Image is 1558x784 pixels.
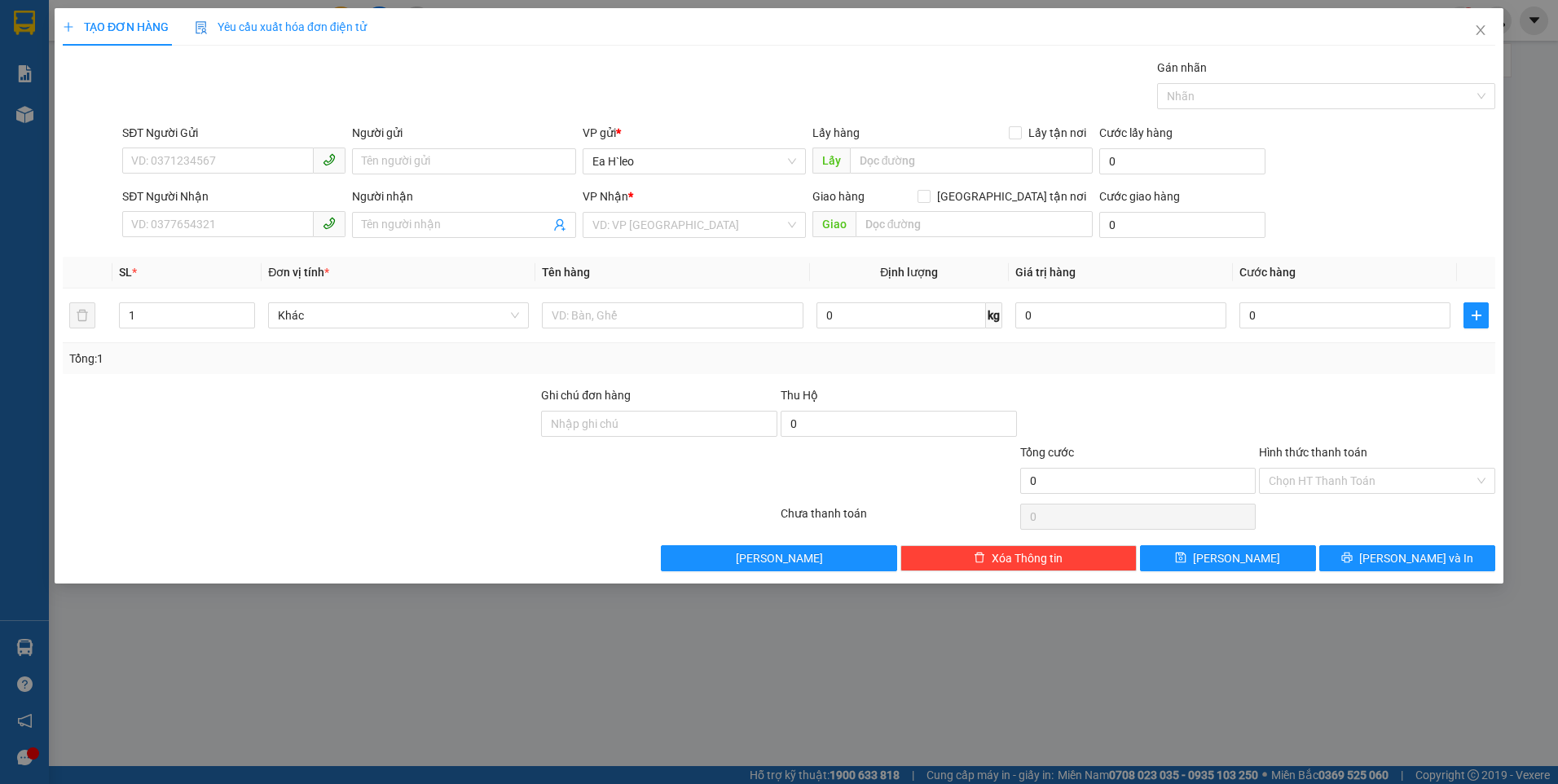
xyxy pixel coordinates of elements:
span: TẠO ĐƠN HÀNG [63,20,169,33]
span: Xóa Thông tin [992,549,1063,567]
span: Giao hàng [812,190,865,203]
span: Lấy tận nơi [1022,124,1093,142]
input: Cước giao hàng [1099,212,1265,238]
label: Gán nhãn [1157,61,1207,74]
div: SĐT Người Gửi [122,124,345,142]
span: phone [323,153,336,166]
button: [PERSON_NAME] [661,545,897,571]
span: Cước hàng [1239,266,1296,279]
input: VD: Bàn, Ghế [542,302,803,328]
div: SĐT Người Nhận [122,187,345,205]
span: VP Nhận [583,190,628,203]
span: Định lượng [880,266,938,279]
label: Cước lấy hàng [1099,126,1173,139]
span: plus [1464,309,1488,322]
span: Tên hàng [542,266,590,279]
img: icon [195,21,208,34]
span: Lấy [812,148,850,174]
span: Yêu cầu xuất hóa đơn điện tử [195,20,367,33]
span: phone [323,217,336,230]
div: Chưa thanh toán [779,504,1019,533]
button: save[PERSON_NAME] [1140,545,1316,571]
input: Cước lấy hàng [1099,148,1265,174]
button: plus [1463,302,1489,328]
span: printer [1341,552,1353,565]
input: Ghi chú đơn hàng [541,411,777,437]
span: Tổng cước [1020,446,1074,459]
span: SL [119,266,132,279]
div: Người nhận [352,187,575,205]
span: [GEOGRAPHIC_DATA] tận nơi [931,187,1093,205]
label: Cước giao hàng [1099,190,1180,203]
span: kg [986,302,1002,328]
button: Close [1458,8,1503,54]
span: Ea H`leo [592,149,796,174]
span: [PERSON_NAME] [736,549,823,567]
input: 0 [1015,302,1226,328]
span: [PERSON_NAME] và In [1359,549,1473,567]
label: Hình thức thanh toán [1259,446,1367,459]
span: Thu Hộ [781,389,818,402]
span: Lấy hàng [812,126,860,139]
div: Người gửi [352,124,575,142]
div: Tổng: 1 [69,350,601,368]
span: Khác [278,303,519,328]
button: printer[PERSON_NAME] và In [1319,545,1495,571]
div: VP gửi [583,124,806,142]
button: delete [69,302,95,328]
input: Dọc đường [856,211,1094,237]
label: Ghi chú đơn hàng [541,389,631,402]
button: deleteXóa Thông tin [900,545,1137,571]
span: [PERSON_NAME] [1193,549,1280,567]
span: plus [63,21,74,33]
input: Dọc đường [850,148,1094,174]
span: user-add [553,218,566,231]
span: Giao [812,211,856,237]
span: save [1175,552,1186,565]
span: close [1474,24,1487,37]
span: Đơn vị tính [268,266,329,279]
span: Giá trị hàng [1015,266,1076,279]
span: delete [974,552,985,565]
